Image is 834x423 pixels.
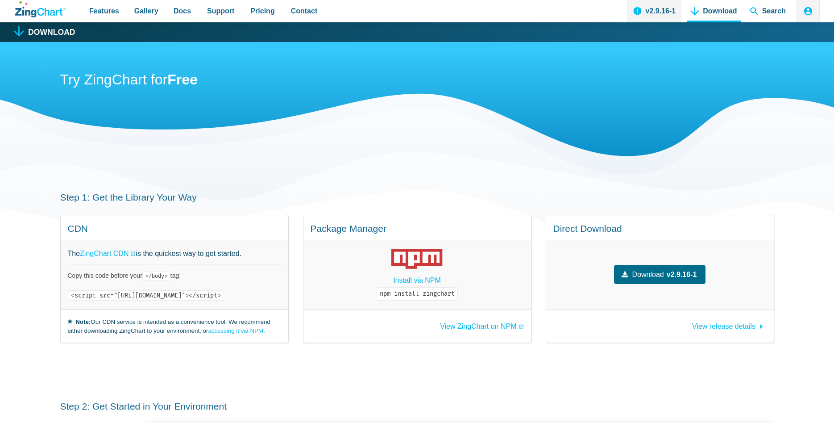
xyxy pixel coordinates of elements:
span: View release details [692,322,755,330]
code: npm install zingchart [377,287,458,301]
a: ZingChart CDN [80,247,136,260]
a: View release details [692,318,766,330]
span: Docs [174,5,191,17]
h2: Try ZingChart for [60,71,774,91]
a: Downloadv2.9.16-1 [614,265,706,284]
a: Install via NPM [393,274,441,286]
h1: Download [28,29,75,37]
span: Contact [291,5,318,17]
span: Support [207,5,234,17]
strong: Note: [75,318,91,325]
a: accessing it via NPM [208,327,263,334]
code: </body> [142,272,170,281]
strong: Free [167,71,198,88]
p: Copy this code before your tag: [68,272,281,280]
h4: CDN [68,222,281,235]
a: ZingChart Logo. Click to return to the homepage [15,1,66,17]
h4: Direct Download [553,222,767,235]
a: View ZingChart on NPM [440,323,523,330]
code: <script src="[URL][DOMAIN_NAME]"></script> [68,290,224,301]
h4: Package Manager [311,222,524,235]
span: Features [89,5,119,17]
span: Pricing [250,5,274,17]
p: The is the quickest way to get started. [68,247,281,260]
h3: Step 2: Get Started in Your Environment [60,400,774,412]
strong: v2.9.16-1 [667,268,697,281]
span: Download [632,268,664,281]
small: Our CDN service is intended as a convenience tool. We recommend either downloading ZingChart to y... [68,317,281,335]
span: Gallery [134,5,158,17]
